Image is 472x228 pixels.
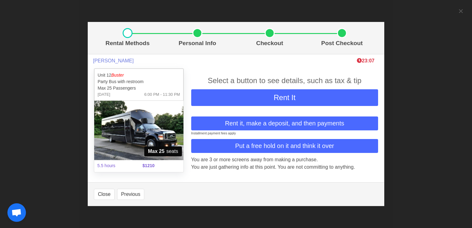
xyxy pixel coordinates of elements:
button: Previous [117,189,144,200]
button: Rent it, make a deposit, and then payments [191,116,378,130]
span: Rent it, make a deposit, and then payments [225,119,344,128]
span: Rent It [274,93,296,102]
span: Put a free hold on it and think it over [235,141,334,150]
span: The clock is ticking ⁠— this timer shows how long we'll hold this limo during checkout. If time r... [357,58,374,63]
div: Select a button to see details, such as tax & tip [191,75,378,86]
em: Buster [111,73,124,78]
p: You are just gathering info at this point. You are not committing to anything. [191,163,378,171]
p: Unit 12 [98,72,180,78]
img: 12%2001.jpg [94,101,183,160]
span: seats [144,146,182,156]
div: Open chat [7,203,26,222]
p: Rental Methods [96,39,159,48]
button: Put a free hold on it and think it over [191,139,378,153]
p: You are 3 or more screens away from making a purchase. [191,156,378,163]
span: [DATE] [98,91,110,98]
span: [PERSON_NAME] [93,58,134,64]
strong: Max 25 [148,148,164,155]
span: 6:00 PM - 11:30 PM [144,91,180,98]
button: Close [94,189,115,200]
p: Max 25 Passengers [98,85,180,91]
small: Installment payment fees apply [191,131,236,135]
span: 5.5 hours [94,159,139,173]
p: Personal Info [164,39,231,48]
b: 23:07 [357,58,374,63]
p: Post Checkout [308,39,376,48]
button: Rent It [191,89,378,106]
p: Checkout [236,39,303,48]
p: Party Bus with restroom [98,78,180,85]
